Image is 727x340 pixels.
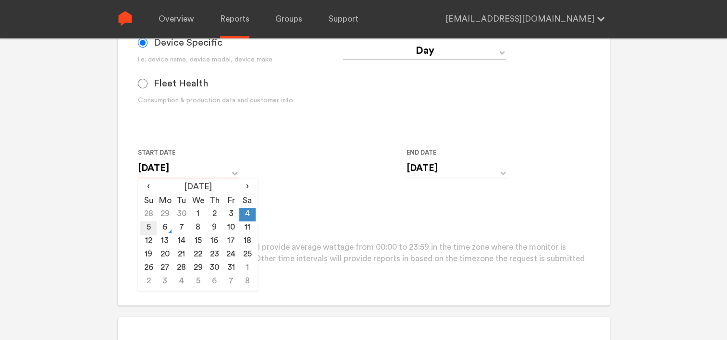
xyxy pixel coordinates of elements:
input: Fleet Health [138,79,148,88]
span: Fleet Health [154,78,208,89]
th: We [190,194,206,208]
th: Fr [222,194,239,208]
td: 20 [157,248,173,262]
td: 1 [239,262,256,275]
td: 12 [140,235,157,248]
td: 1 [190,208,206,221]
label: Start Date [138,147,231,158]
span: Device Specific [154,37,222,49]
th: Sa [239,194,256,208]
td: 29 [157,208,173,221]
td: 24 [222,248,239,262]
td: 5 [140,221,157,235]
th: [DATE] [157,181,239,194]
div: Consumption & production data and customer info [138,96,343,106]
td: 21 [173,248,190,262]
td: 6 [206,275,222,289]
td: 4 [239,208,256,221]
td: 9 [206,221,222,235]
td: 11 [239,221,256,235]
th: Th [206,194,222,208]
td: 3 [222,208,239,221]
td: 27 [157,262,173,275]
td: 5 [190,275,206,289]
td: 29 [190,262,206,275]
label: End Date [407,147,500,158]
td: 16 [206,235,222,248]
p: Please note that daily reports will provide average wattage from 00:00 to 23:59 in the time zone ... [138,242,589,277]
td: 8 [239,275,256,289]
td: 13 [157,235,173,248]
td: 25 [239,248,256,262]
th: Su [140,194,157,208]
td: 7 [173,221,190,235]
td: 3 [157,275,173,289]
td: 7 [222,275,239,289]
td: 19 [140,248,157,262]
span: ‹ [140,181,157,193]
td: 28 [173,262,190,275]
td: 14 [173,235,190,248]
td: 4 [173,275,190,289]
td: 26 [140,262,157,275]
td: 18 [239,235,256,248]
td: 8 [190,221,206,235]
td: 2 [140,275,157,289]
img: Sense Logo [118,11,133,26]
td: 28 [140,208,157,221]
div: i.e. device name, device model, device make [138,55,343,65]
td: 31 [222,262,239,275]
td: 6 [157,221,173,235]
th: Tu [173,194,190,208]
td: 2 [206,208,222,221]
td: 30 [206,262,222,275]
td: 23 [206,248,222,262]
td: 15 [190,235,206,248]
span: › [239,181,256,193]
td: 10 [222,221,239,235]
td: 17 [222,235,239,248]
th: Mo [157,194,173,208]
td: 22 [190,248,206,262]
input: Device Specific [138,38,148,48]
td: 30 [173,208,190,221]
